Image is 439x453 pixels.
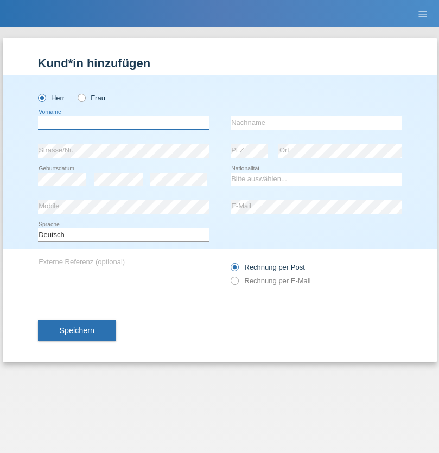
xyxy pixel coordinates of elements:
i: menu [417,9,428,20]
input: Rechnung per E-Mail [231,277,238,290]
label: Rechnung per E-Mail [231,277,311,285]
input: Frau [78,94,85,101]
a: menu [412,10,434,17]
span: Speichern [60,326,94,335]
button: Speichern [38,320,116,341]
label: Herr [38,94,65,102]
label: Frau [78,94,105,102]
input: Rechnung per Post [231,263,238,277]
input: Herr [38,94,45,101]
h1: Kund*in hinzufügen [38,56,402,70]
label: Rechnung per Post [231,263,305,271]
